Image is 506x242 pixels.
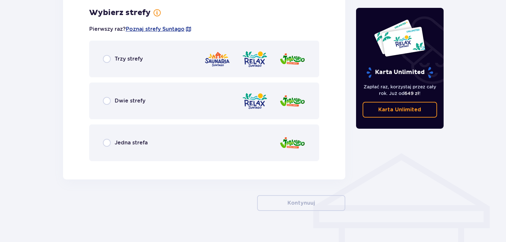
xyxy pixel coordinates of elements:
p: Jedna strefa [115,139,148,146]
p: Dwie strefy [115,97,145,104]
button: Kontynuuj [257,195,345,211]
img: zone logo [242,92,268,110]
img: zone logo [204,50,230,68]
a: Karta Unlimited [363,102,437,118]
img: zone logo [279,134,305,152]
a: Poznaj strefy Suntago [126,26,185,33]
p: Karta Unlimited [378,106,421,113]
img: zone logo [279,50,305,68]
img: zone logo [242,50,268,68]
p: Wybierz strefy [89,8,151,18]
span: 649 zł [404,91,419,96]
p: Zapłać raz, korzystaj przez cały rok. Już od ! [363,84,437,97]
p: Trzy strefy [115,55,143,63]
p: Pierwszy raz? [89,26,192,33]
p: Kontynuuj [287,199,315,207]
img: zone logo [279,92,305,110]
p: Karta Unlimited [366,67,434,78]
